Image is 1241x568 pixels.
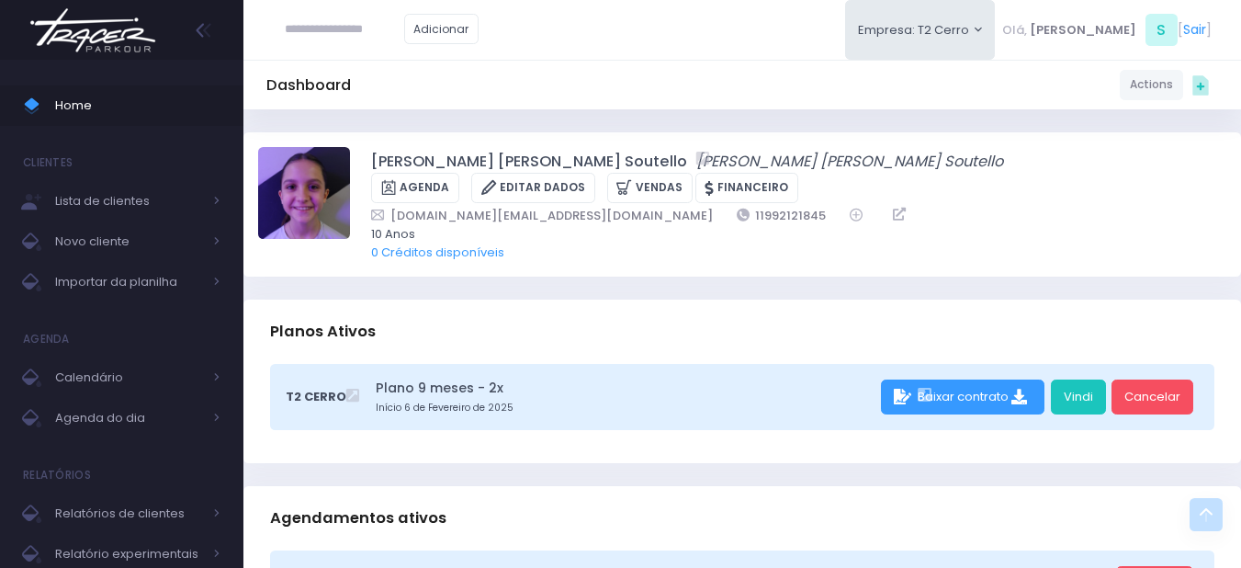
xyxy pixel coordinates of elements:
[55,366,202,390] span: Calendário
[607,173,693,203] a: Vendas
[404,14,479,44] a: Adicionar
[55,94,220,118] span: Home
[55,230,202,254] span: Novo cliente
[1183,20,1206,40] a: Sair
[371,151,687,173] a: [PERSON_NAME] [PERSON_NAME] Soutello
[995,9,1218,51] div: [ ]
[55,502,202,526] span: Relatórios de clientes
[55,189,202,213] span: Lista de clientes
[258,147,350,239] img: Ana Helena Soutello
[1030,21,1136,40] span: [PERSON_NAME]
[696,151,1003,172] i: [PERSON_NAME] [PERSON_NAME] Soutello
[737,206,827,225] a: 11992121845
[1051,380,1106,415] a: Vindi
[881,380,1044,415] div: Baixar contrato
[270,305,376,358] h3: Planos Ativos
[695,173,798,203] a: Financeiro
[371,173,459,203] a: Agenda
[1120,70,1183,100] a: Actions
[696,151,1003,173] a: [PERSON_NAME] [PERSON_NAME] Soutello
[371,206,713,225] a: [DOMAIN_NAME][EMAIL_ADDRESS][DOMAIN_NAME]
[23,457,91,494] h4: Relatórios
[270,492,446,544] h3: Agendamentos ativos
[1111,380,1193,415] a: Cancelar
[55,270,202,294] span: Importar da planilha
[266,76,351,95] h5: Dashboard
[23,321,70,358] h4: Agenda
[1002,21,1027,40] span: Olá,
[23,144,73,181] h4: Clientes
[376,401,874,415] small: Início 6 de Fevereiro de 2025
[471,173,595,203] a: Editar Dados
[376,379,874,398] a: Plano 9 meses - 2x
[286,388,346,406] span: T2 Cerro
[55,406,202,430] span: Agenda do dia
[371,244,504,261] a: 0 Créditos disponíveis
[1145,14,1178,46] span: S
[371,225,1202,244] span: 10 Anos
[55,542,202,566] span: Relatório experimentais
